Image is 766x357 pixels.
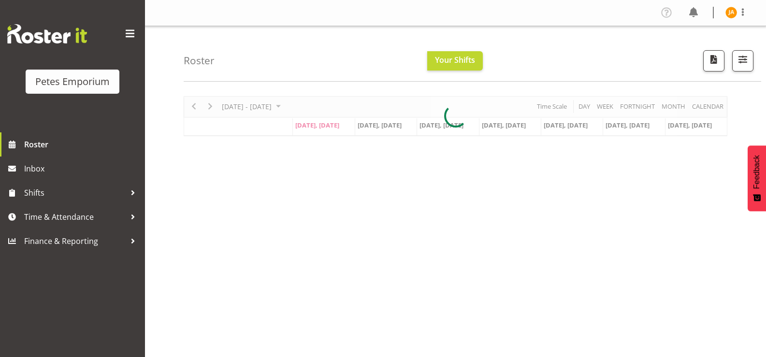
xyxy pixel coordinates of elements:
[35,74,110,89] div: Petes Emporium
[24,234,126,248] span: Finance & Reporting
[752,155,761,189] span: Feedback
[435,55,475,65] span: Your Shifts
[184,55,215,66] h4: Roster
[24,210,126,224] span: Time & Attendance
[427,51,483,71] button: Your Shifts
[732,50,753,71] button: Filter Shifts
[24,137,140,152] span: Roster
[24,186,126,200] span: Shifts
[748,145,766,211] button: Feedback - Show survey
[24,161,140,176] span: Inbox
[7,24,87,43] img: Rosterit website logo
[725,7,737,18] img: jeseryl-armstrong10788.jpg
[703,50,724,71] button: Download a PDF of the roster according to the set date range.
